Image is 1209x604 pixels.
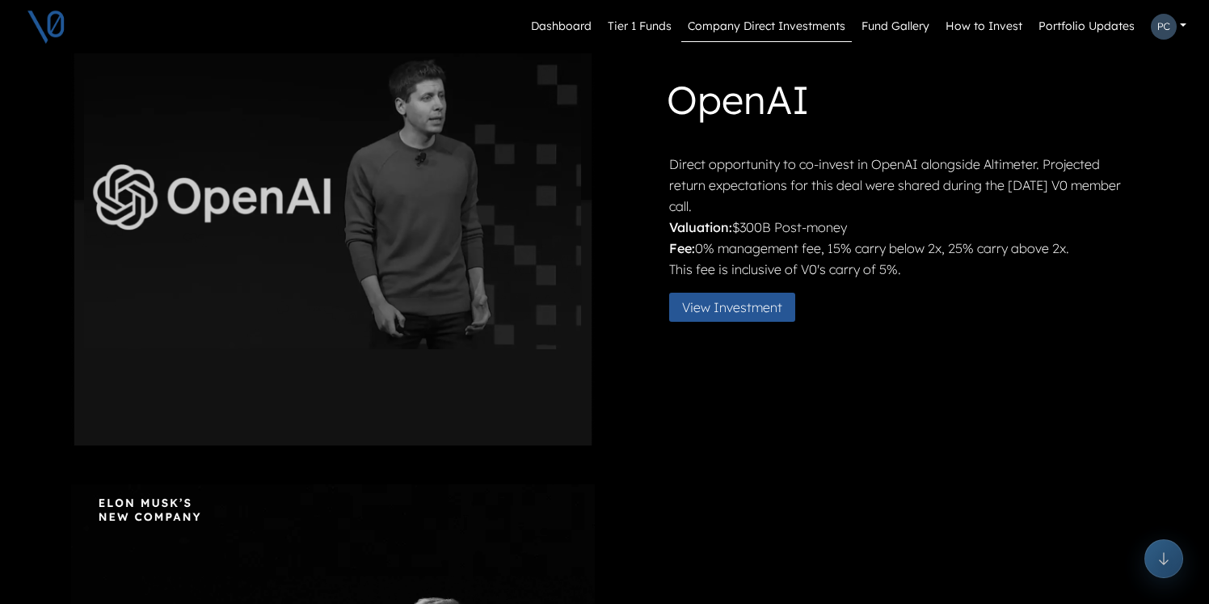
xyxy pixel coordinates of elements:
a: Portfolio Updates [1032,11,1141,42]
button: View Investment [669,293,795,322]
img: Profile [1151,14,1177,40]
strong: Fee: [669,240,695,256]
img: V0 logo [26,6,66,47]
p: Direct opportunity to co-invest in OpenAI alongside Altimeter. Projected return expectations for ... [669,154,1135,217]
a: How to Invest [939,11,1029,42]
a: Company Direct Investments [681,11,852,42]
a: Dashboard [524,11,598,42]
strong: Valuation: [669,219,732,235]
img: Fund Logo [87,497,209,522]
p: This fee is inclusive of V0's carry of 5%. [669,259,1135,280]
a: View Investment [669,298,808,314]
h1: OpenAI [667,71,1135,134]
p: $300B Post-money [669,217,1135,238]
p: 0% management fee, 15% carry below 2x, 25% carry above 2x. [669,238,1135,259]
a: Tier 1 Funds [601,11,678,42]
a: Fund Gallery [855,11,936,42]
